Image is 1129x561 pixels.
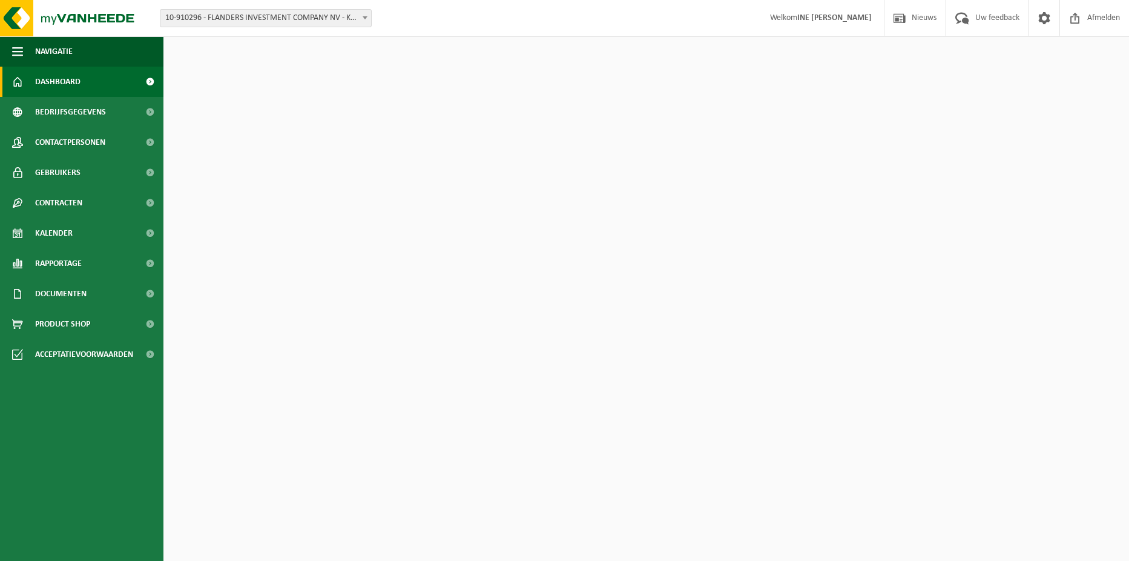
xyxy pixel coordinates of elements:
span: Dashboard [35,67,81,97]
span: Kalender [35,218,73,248]
span: Navigatie [35,36,73,67]
span: 10-910296 - FLANDERS INVESTMENT COMPANY NV - KERKSKEN [160,9,372,27]
span: Contactpersonen [35,127,105,158]
span: Product Shop [35,309,90,339]
strong: INE [PERSON_NAME] [797,13,872,22]
span: Bedrijfsgegevens [35,97,106,127]
span: Acceptatievoorwaarden [35,339,133,370]
span: Rapportage [35,248,82,279]
span: Documenten [35,279,87,309]
span: Gebruikers [35,158,81,188]
span: 10-910296 - FLANDERS INVESTMENT COMPANY NV - KERKSKEN [160,10,371,27]
span: Contracten [35,188,82,218]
